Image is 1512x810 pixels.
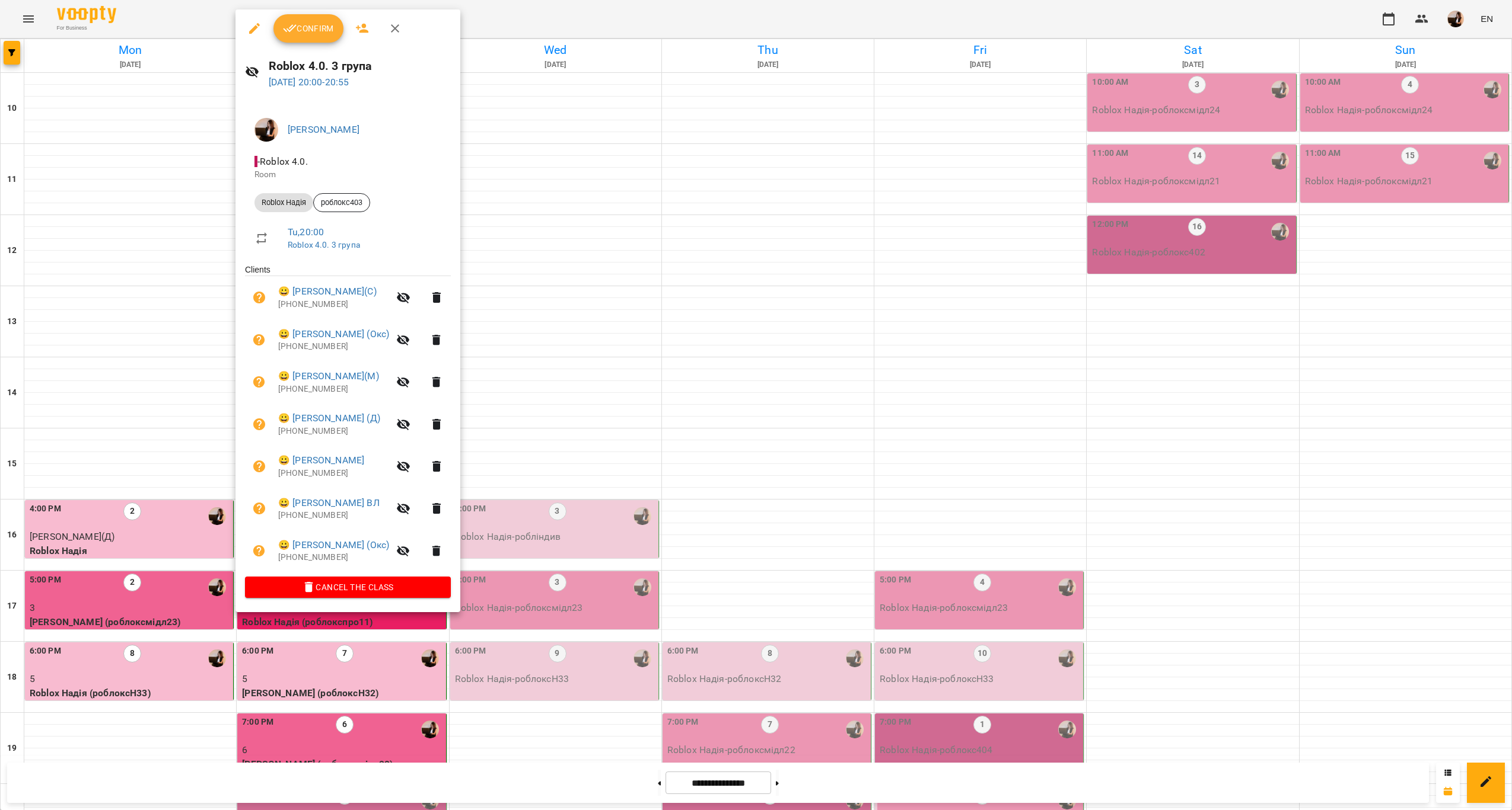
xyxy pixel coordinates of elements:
[278,383,389,395] p: [PHONE_NUMBER]
[288,226,324,238] a: Tu , 20:00
[314,197,370,208] span: роблокс403
[254,580,441,594] span: Cancel the class
[254,169,441,181] p: Room
[278,510,389,521] p: [PHONE_NUMBER]
[278,411,380,425] a: 😀 [PERSON_NAME] (Д)
[245,577,451,598] button: Cancel the class
[278,538,389,552] a: 😀 [PERSON_NAME] (Окс)
[313,193,370,212] div: роблокс403
[245,264,451,577] ul: Clients
[245,537,273,565] button: Unpaid. Bill the attendance?
[288,240,360,249] a: Roblox 4.0. 3 група
[254,156,310,167] span: - Roblox 4.0.
[283,21,334,36] span: Confirm
[288,124,359,135] a: [PERSON_NAME]
[278,496,380,510] a: 😀 [PERSON_NAME] ВЛ
[278,468,389,479] p: [PHONE_NUMBER]
[278,425,389,437] p: [PHONE_NUMBER]
[245,410,273,438] button: Unpaid. Bill the attendance?
[245,452,273,481] button: Unpaid. Bill the attendance?
[245,494,273,523] button: Unpaid. Bill the attendance?
[278,299,389,310] p: [PHONE_NUMBER]
[245,326,273,354] button: Unpaid. Bill the attendance?
[269,57,451,75] h6: Roblox 4.0. 3 група
[278,453,364,468] a: 😀 [PERSON_NAME]
[278,284,377,299] a: 😀 [PERSON_NAME](С)
[254,197,313,208] span: Roblox Надія
[278,369,379,383] a: 😀 [PERSON_NAME](М)
[273,14,343,43] button: Confirm
[245,368,273,396] button: Unpaid. Bill the attendance?
[278,341,389,353] p: [PHONE_NUMBER]
[278,552,389,564] p: [PHONE_NUMBER]
[245,283,273,312] button: Unpaid. Bill the attendance?
[278,327,389,341] a: 😀 [PERSON_NAME] (Окс)
[269,76,349,88] a: [DATE] 20:00-20:55
[254,118,278,142] img: f1c8304d7b699b11ef2dd1d838014dff.jpg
